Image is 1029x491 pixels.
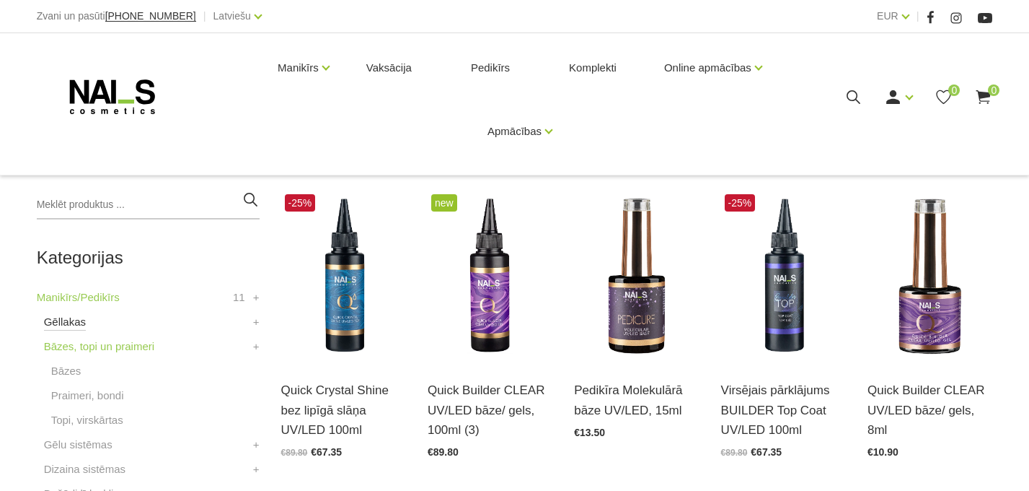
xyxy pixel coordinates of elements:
[935,88,953,106] a: 0
[278,39,319,97] a: Manikīrs
[253,436,260,453] a: +
[37,191,260,220] input: Meklēt produktus ...
[574,191,699,362] img: Pateicoties molekulārās bāzes konsistencei, tā nepadara nagus biezus, samazinot traumēšanas risku...
[867,446,898,458] span: €10.90
[285,194,316,212] span: -25%
[311,446,342,458] span: €67.35
[105,11,196,22] a: [PHONE_NUMBER]
[664,39,751,97] a: Online apmācības
[877,7,898,25] a: EUR
[355,33,423,103] a: Vaksācija
[428,446,459,458] span: €89.80
[51,387,124,404] a: Praimeri, bondi
[948,84,960,96] span: 0
[203,7,206,25] span: |
[917,7,919,25] span: |
[487,103,542,160] a: Apmācības
[51,412,123,429] a: Topi, virskārtas
[213,7,251,25] a: Latviešu
[44,436,112,453] a: Gēlu sistēmas
[37,248,260,267] h2: Kategorijas
[721,381,846,440] a: Virsējais pārklājums BUILDER Top Coat UV/LED 100ml
[574,381,699,420] a: Pedikīra Molekulārā bāze UV/LED, 15ml
[253,461,260,478] a: +
[253,313,260,331] a: +
[867,381,992,440] a: Quick Builder CLEAR UV/LED bāze/ gels, 8ml
[751,446,782,458] span: €67.35
[233,289,245,306] span: 11
[51,362,81,380] a: Bāzes
[281,448,308,458] span: €89.80
[44,313,86,331] a: Gēllakas
[431,194,457,212] span: new
[37,7,196,25] div: Zvani un pasūti
[721,191,846,362] img: Builder Top virsējais pārklājums bez lipīgā slāņa gēllakas/gēla pārklājuma izlīdzināšanai un nost...
[105,10,196,22] span: [PHONE_NUMBER]
[428,191,552,362] img: Quick Builder Clear – caurspīdīga bāze/gels. Šī bāze/gels ir unikāls produkts ar daudz izmantošan...
[281,381,406,440] a: Quick Crystal Shine bez lipīgā slāņa UV/LED 100ml
[428,381,552,440] a: Quick Builder CLEAR UV/LED bāze/ gels, 100ml (3)
[557,33,628,103] a: Komplekti
[574,427,605,438] span: €13.50
[725,194,756,212] span: -25%
[459,33,521,103] a: Pedikīrs
[988,84,999,96] span: 0
[281,191,406,362] img: Virsējais pārklājums bez lipīgā slāņa un UV zilā pārklājuma. Nodrošina izcilu spīdumu manikīram l...
[253,289,260,306] a: +
[974,88,992,106] a: 0
[44,338,154,355] a: Bāzes, topi un praimeri
[867,191,992,362] img: Quick Builder Clear Caurspīdīga bāze/gels. Šī bāze/gels ir unikāls produkts ar daudz izmantošanas...
[37,289,120,306] a: Manikīrs/Pedikīrs
[253,338,260,355] a: +
[721,448,748,458] span: €89.80
[44,461,125,478] a: Dizaina sistēmas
